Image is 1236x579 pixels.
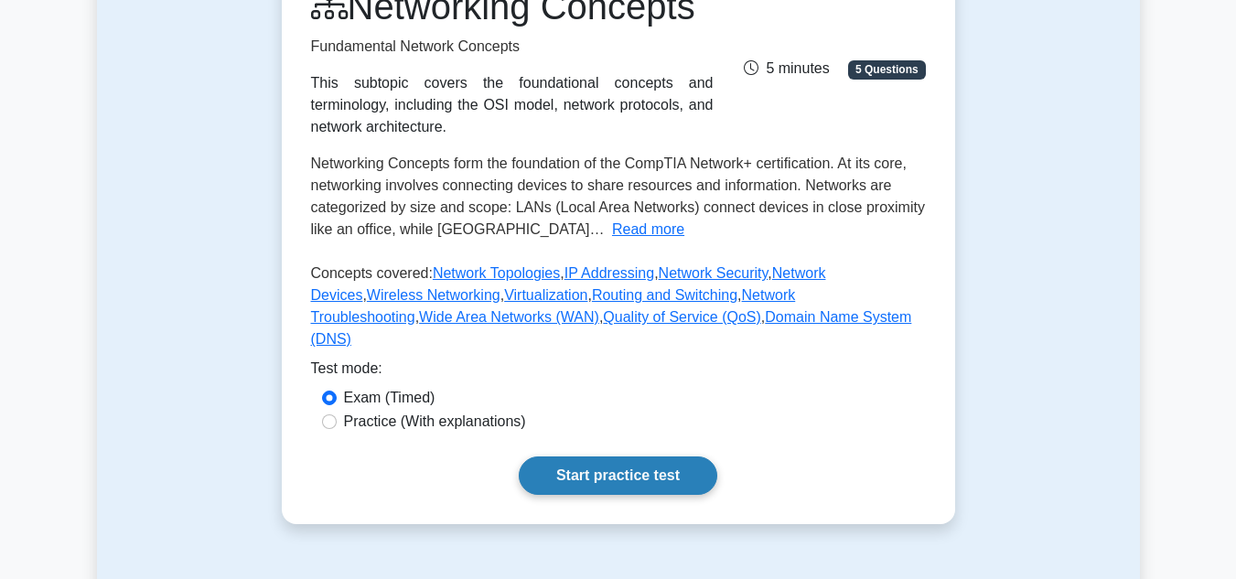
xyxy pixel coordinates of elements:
a: Network Topologies [433,265,560,281]
a: Start practice test [519,456,717,495]
a: Wireless Networking [367,287,500,303]
span: 5 Questions [848,60,925,79]
a: IP Addressing [564,265,654,281]
a: Virtualization [504,287,587,303]
a: Quality of Service (QoS) [603,309,761,325]
p: Concepts covered: , , , , , , , , , , [311,263,926,358]
div: This subtopic covers the foundational concepts and terminology, including the OSI model, network ... [311,72,714,138]
label: Exam (Timed) [344,387,435,409]
a: Network Devices [311,265,826,303]
a: Network Security [659,265,768,281]
a: Routing and Switching [592,287,737,303]
p: Fundamental Network Concepts [311,36,714,58]
label: Practice (With explanations) [344,411,526,433]
span: 5 minutes [744,60,829,76]
a: Network Troubleshooting [311,287,796,325]
span: Networking Concepts form the foundation of the CompTIA Network+ certification. At its core, netwo... [311,155,925,237]
button: Read more [612,219,684,241]
div: Test mode: [311,358,926,387]
a: Wide Area Networks (WAN) [419,309,599,325]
